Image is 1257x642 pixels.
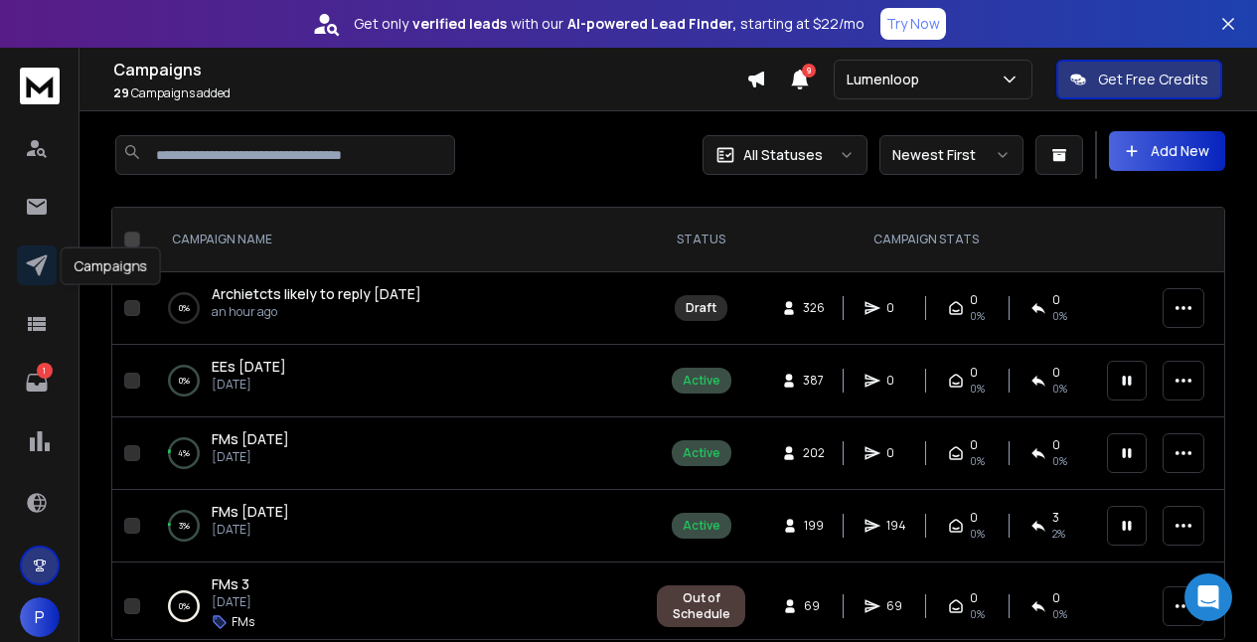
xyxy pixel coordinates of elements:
[886,518,906,534] span: 194
[148,208,645,272] th: CAMPAIGN NAME
[212,357,286,377] a: EEs [DATE]
[212,284,421,303] span: Archietcts likely to reply [DATE]
[970,381,985,397] span: 0%
[113,58,746,81] h1: Campaigns
[683,518,720,534] div: Active
[847,70,927,89] p: Lumenloop
[970,292,978,308] span: 0
[686,300,716,316] div: Draft
[970,526,985,542] span: 0%
[20,597,60,637] button: P
[179,371,190,391] p: 0 %
[970,365,978,381] span: 0
[212,429,289,448] span: FMs [DATE]
[212,574,249,594] a: FMs 3
[1052,453,1067,469] span: 0%
[1184,573,1232,621] div: Open Intercom Messenger
[212,429,289,449] a: FMs [DATE]
[179,516,190,536] p: 3 %
[1052,381,1067,397] span: 0%
[1052,308,1067,324] span: 0%
[970,453,985,469] span: 0%
[970,308,985,324] span: 0%
[212,502,289,521] span: FMs [DATE]
[17,363,57,402] a: 1
[212,574,249,593] span: FMs 3
[179,298,190,318] p: 0 %
[1052,365,1060,381] span: 0
[802,64,816,78] span: 9
[1052,292,1060,308] span: 0
[879,135,1023,175] button: Newest First
[1052,590,1060,606] span: 0
[212,304,421,320] p: an hour ago
[803,300,825,316] span: 326
[232,614,254,630] p: FMs
[148,490,645,562] td: 3%FMs [DATE][DATE]
[1098,70,1208,89] p: Get Free Credits
[1052,510,1059,526] span: 3
[743,145,823,165] p: All Statuses
[148,345,645,417] td: 0%EEs [DATE][DATE]
[1056,60,1222,99] button: Get Free Credits
[179,596,190,616] p: 0 %
[804,518,824,534] span: 199
[970,510,978,526] span: 0
[61,247,161,285] div: Campaigns
[1052,606,1067,622] span: 0 %
[212,502,289,522] a: FMs [DATE]
[970,606,985,622] span: 0%
[212,357,286,376] span: EEs [DATE]
[804,598,824,614] span: 69
[1052,437,1060,453] span: 0
[970,437,978,453] span: 0
[412,14,507,34] strong: verified leads
[212,522,289,538] p: [DATE]
[886,373,906,389] span: 0
[970,590,978,606] span: 0
[803,445,825,461] span: 202
[113,84,129,101] span: 29
[757,208,1095,272] th: CAMPAIGN STATS
[1052,526,1065,542] span: 2 %
[212,284,421,304] a: Archietcts likely to reply [DATE]
[113,85,746,101] p: Campaigns added
[803,373,824,389] span: 387
[886,300,906,316] span: 0
[683,445,720,461] div: Active
[880,8,946,40] button: Try Now
[886,598,906,614] span: 69
[212,377,286,393] p: [DATE]
[212,449,289,465] p: [DATE]
[1109,131,1225,171] button: Add New
[354,14,864,34] p: Get only with our starting at $22/mo
[178,443,190,463] p: 4 %
[148,272,645,345] td: 0%Archietcts likely to reply [DATE]an hour ago
[20,68,60,104] img: logo
[886,445,906,461] span: 0
[886,14,940,34] p: Try Now
[148,417,645,490] td: 4%FMs [DATE][DATE]
[37,363,53,379] p: 1
[567,14,736,34] strong: AI-powered Lead Finder,
[683,373,720,389] div: Active
[645,208,757,272] th: STATUS
[212,594,254,610] p: [DATE]
[668,590,734,622] div: Out of Schedule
